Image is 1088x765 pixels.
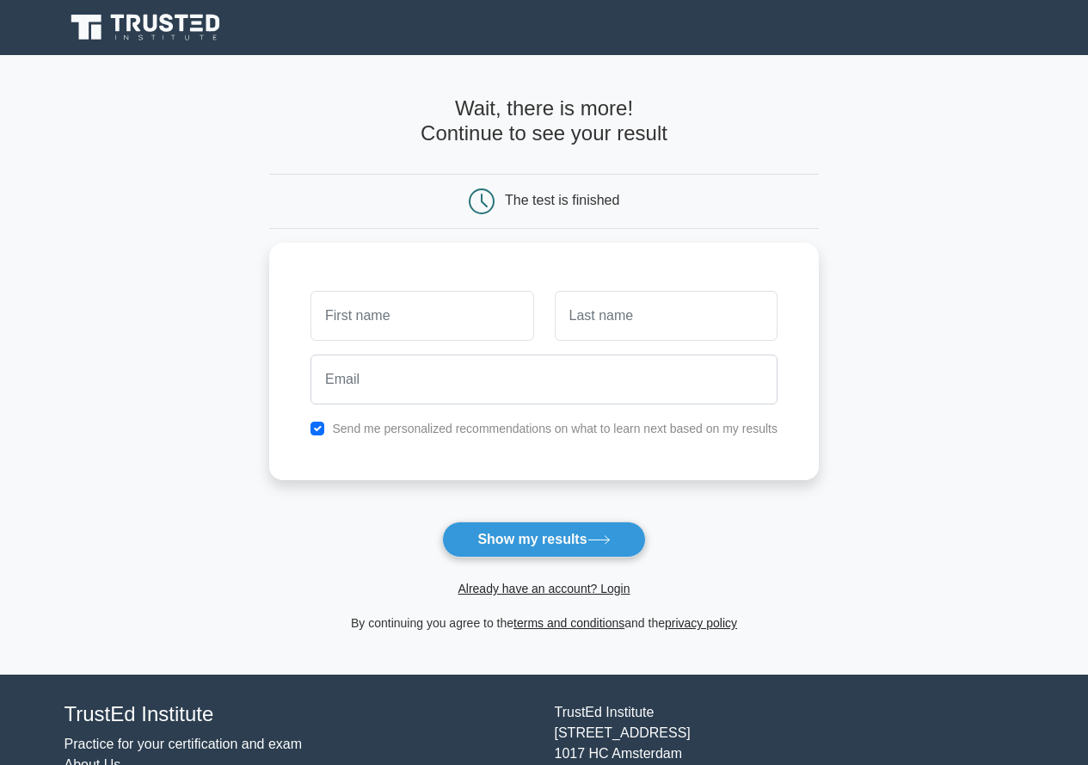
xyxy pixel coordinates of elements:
[65,737,303,751] a: Practice for your certification and exam
[513,616,624,630] a: terms and conditions
[442,521,645,558] button: Show my results
[555,291,778,341] input: Last name
[259,613,829,633] div: By continuing you agree to the and the
[505,193,619,207] div: The test is finished
[310,291,533,341] input: First name
[269,96,819,146] h4: Wait, there is more! Continue to see your result
[458,582,630,595] a: Already have an account? Login
[310,355,778,404] input: Email
[65,702,534,727] h4: TrustEd Institute
[332,422,778,435] label: Send me personalized recommendations on what to learn next based on my results
[665,616,737,630] a: privacy policy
